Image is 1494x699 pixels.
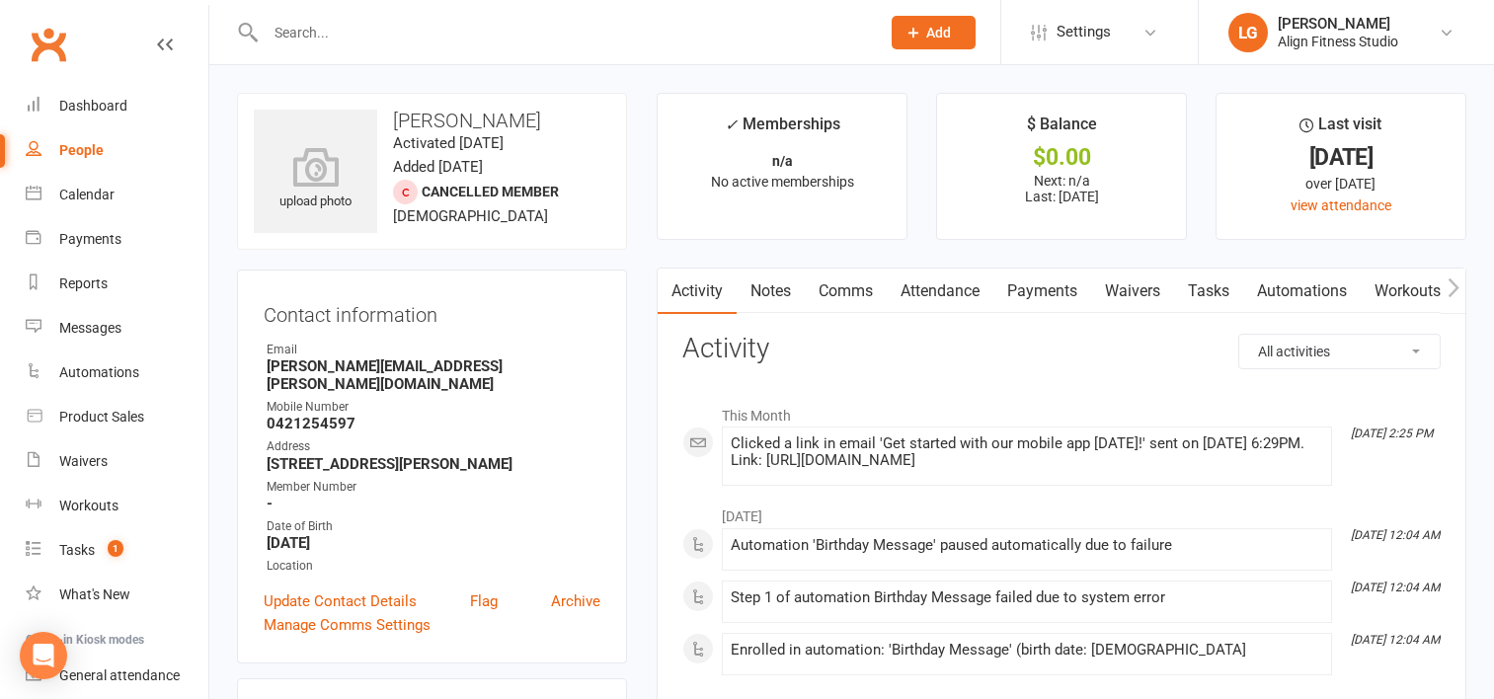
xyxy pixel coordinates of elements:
[267,534,600,552] strong: [DATE]
[711,174,854,190] span: No active memberships
[267,398,600,417] div: Mobile Number
[26,654,208,698] a: General attendance kiosk mode
[955,173,1168,204] p: Next: n/a Last: [DATE]
[264,613,431,637] a: Manage Comms Settings
[59,364,139,380] div: Automations
[267,478,600,497] div: Member Number
[1234,173,1448,194] div: over [DATE]
[892,16,976,49] button: Add
[59,586,130,602] div: What's New
[682,334,1441,364] h3: Activity
[267,517,600,536] div: Date of Birth
[26,439,208,484] a: Waivers
[254,147,377,212] div: upload photo
[254,110,610,131] h3: [PERSON_NAME]
[26,484,208,528] a: Workouts
[422,184,559,199] span: Cancelled member
[264,589,417,613] a: Update Contact Details
[1027,112,1097,147] div: $ Balance
[737,269,805,314] a: Notes
[1234,147,1448,168] div: [DATE]
[59,667,180,683] div: General attendance
[1299,112,1381,147] div: Last visit
[267,455,600,473] strong: [STREET_ADDRESS][PERSON_NAME]
[59,231,121,247] div: Payments
[59,275,108,291] div: Reports
[1228,13,1268,52] div: LG
[731,642,1323,659] div: Enrolled in automation: 'Birthday Message' (birth date: [DEMOGRAPHIC_DATA]
[59,98,127,114] div: Dashboard
[267,437,600,456] div: Address
[658,269,737,314] a: Activity
[26,84,208,128] a: Dashboard
[470,589,498,613] a: Flag
[955,147,1168,168] div: $0.00
[59,142,104,158] div: People
[1351,528,1440,542] i: [DATE] 12:04 AM
[1351,633,1440,647] i: [DATE] 12:04 AM
[264,296,600,326] h3: Contact information
[1351,581,1440,594] i: [DATE] 12:04 AM
[59,542,95,558] div: Tasks
[1174,269,1243,314] a: Tasks
[26,528,208,573] a: Tasks 1
[26,350,208,395] a: Automations
[267,495,600,512] strong: -
[26,173,208,217] a: Calendar
[731,537,1323,554] div: Automation 'Birthday Message' paused automatically due to failure
[267,415,600,432] strong: 0421254597
[24,20,73,69] a: Clubworx
[260,19,866,46] input: Search...
[772,153,793,169] strong: n/a
[993,269,1091,314] a: Payments
[1278,15,1398,33] div: [PERSON_NAME]
[1243,269,1361,314] a: Automations
[26,128,208,173] a: People
[59,498,118,513] div: Workouts
[59,187,115,202] div: Calendar
[59,409,144,425] div: Product Sales
[682,395,1441,427] li: This Month
[725,112,840,148] div: Memberships
[731,435,1323,469] div: Clicked a link in email 'Get started with our mobile app [DATE]!' sent on [DATE] 6:29PM. Link: [U...
[1278,33,1398,50] div: Align Fitness Studio
[1291,197,1391,213] a: view attendance
[393,158,483,176] time: Added [DATE]
[1361,269,1455,314] a: Workouts
[1057,10,1111,54] span: Settings
[1351,427,1433,440] i: [DATE] 2:25 PM
[682,496,1441,527] li: [DATE]
[926,25,951,40] span: Add
[59,320,121,336] div: Messages
[26,573,208,617] a: What's New
[393,134,504,152] time: Activated [DATE]
[393,207,548,225] span: [DEMOGRAPHIC_DATA]
[805,269,887,314] a: Comms
[26,395,208,439] a: Product Sales
[26,262,208,306] a: Reports
[267,557,600,576] div: Location
[26,217,208,262] a: Payments
[887,269,993,314] a: Attendance
[59,453,108,469] div: Waivers
[725,116,738,134] i: ✓
[267,341,600,359] div: Email
[26,306,208,350] a: Messages
[20,632,67,679] div: Open Intercom Messenger
[551,589,600,613] a: Archive
[267,357,600,393] strong: [PERSON_NAME][EMAIL_ADDRESS][PERSON_NAME][DOMAIN_NAME]
[108,540,123,557] span: 1
[731,589,1323,606] div: Step 1 of automation Birthday Message failed due to system error
[1091,269,1174,314] a: Waivers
